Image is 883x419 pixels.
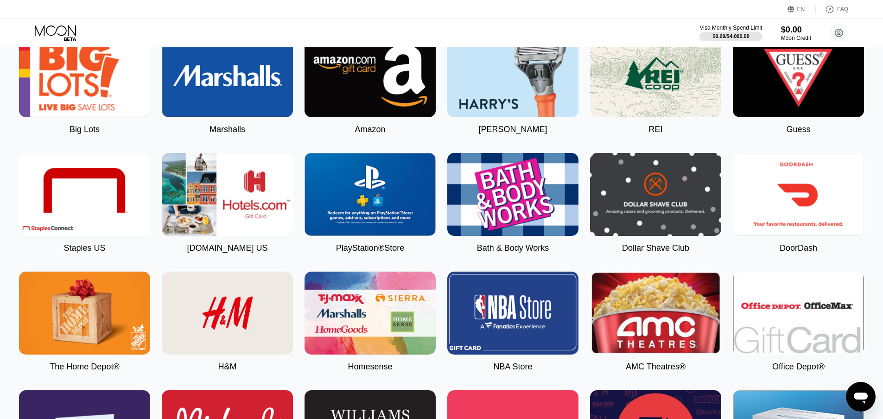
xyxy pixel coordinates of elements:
[336,243,404,253] div: PlayStation®Store
[64,243,105,253] div: Staples US
[781,25,811,41] div: $0.00Moon Credit
[837,6,848,13] div: FAQ
[70,125,100,134] div: Big Lots
[699,25,762,41] div: Visa Monthly Spend Limit$0.00/$4,000.00
[50,362,119,372] div: The Home Depot®
[846,382,876,412] iframe: Button to launch messaging window
[781,25,811,35] div: $0.00
[355,125,385,134] div: Amazon
[622,243,689,253] div: Dollar Shave Club
[648,125,662,134] div: REI
[187,243,267,253] div: [DOMAIN_NAME] US
[816,5,848,14] div: FAQ
[348,362,392,372] div: Homesense
[781,35,811,41] div: Moon Credit
[210,125,245,134] div: Marshalls
[786,125,810,134] div: Guess
[699,25,762,31] div: Visa Monthly Spend Limit
[478,125,547,134] div: [PERSON_NAME]
[477,243,549,253] div: Bath & Body Works
[218,362,237,372] div: H&M
[788,5,816,14] div: EN
[780,243,817,253] div: DoorDash
[797,6,805,13] div: EN
[772,362,825,372] div: Office Depot®
[626,362,686,372] div: AMC Theatres®
[493,362,532,372] div: NBA Store
[712,33,750,39] div: $0.00 / $4,000.00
